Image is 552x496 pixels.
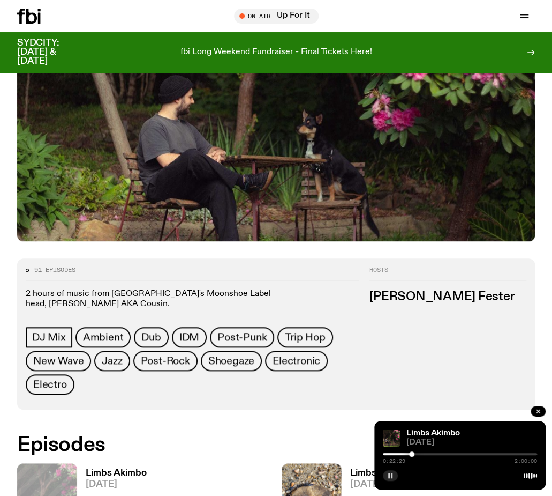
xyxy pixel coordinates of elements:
[26,351,91,371] a: New Wave
[32,331,66,343] span: DJ Mix
[86,469,147,478] h3: Limbs Akimbo
[17,39,86,66] h3: SYDCITY: [DATE] & [DATE]
[277,327,332,347] a: Trip Hop
[33,355,84,367] span: New Wave
[179,331,199,343] span: IDM
[83,331,124,343] span: Ambient
[94,351,130,371] a: Jazz
[210,327,274,347] a: Post-Punk
[285,331,325,343] span: Trip Hop
[350,480,465,489] span: [DATE]
[217,331,267,343] span: Post-Punk
[234,9,319,24] button: On AirUp For It
[86,480,147,489] span: [DATE]
[515,458,537,464] span: 2:00:00
[350,469,465,478] h3: Limbs Akimbo w/ Wingnut
[26,289,359,309] p: 2 hours of music from [GEOGRAPHIC_DATA]'s Moonshoe Label head, [PERSON_NAME] AKA Cousin.
[180,48,372,57] p: fbi Long Weekend Fundraiser - Final Tickets Here!
[26,327,72,347] a: DJ Mix
[102,355,122,367] span: Jazz
[75,327,131,347] a: Ambient
[383,430,400,447] img: Jackson sits at an outdoor table, legs crossed and gazing at a black and brown dog also sitting a...
[383,458,405,464] span: 0:22:29
[172,327,207,347] a: IDM
[134,327,168,347] a: Dub
[406,429,460,438] a: Limbs Akimbo
[141,331,161,343] span: Dub
[201,351,262,371] a: Shoegaze
[369,291,526,303] h3: [PERSON_NAME] Fester
[34,267,75,273] span: 91 episodes
[33,379,67,390] span: Electro
[273,355,320,367] span: Electronic
[133,351,198,371] a: Post-Rock
[26,374,74,395] a: Electro
[369,267,526,280] h2: Hosts
[141,355,190,367] span: Post-Rock
[17,435,359,455] h2: Episodes
[406,439,537,447] span: [DATE]
[265,351,328,371] a: Electronic
[208,355,254,367] span: Shoegaze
